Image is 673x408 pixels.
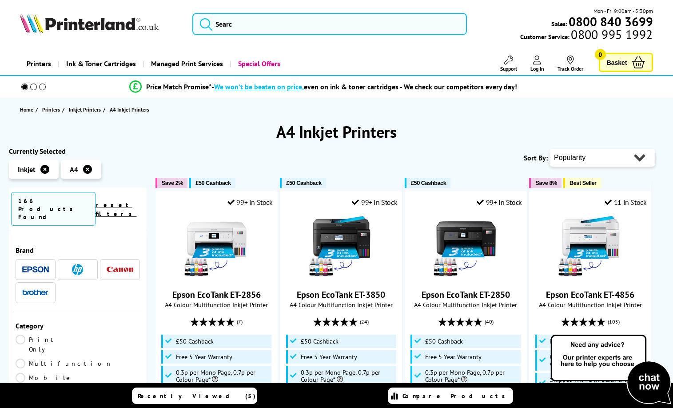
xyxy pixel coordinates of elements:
[285,300,397,309] span: A4 Colour Multifunction Inkjet Printer
[72,264,83,275] img: HP
[425,338,463,345] span: £50 Cashback
[301,338,338,345] span: £50 Cashback
[96,201,137,218] a: reset filters
[286,180,321,186] span: £50 Cashback
[58,52,143,75] a: Ink & Toner Cartridges
[107,267,133,272] img: Canon
[16,246,140,255] div: Brand
[22,266,49,273] img: Epson
[230,52,287,75] a: Special Offers
[69,105,101,114] span: Inkjet Printers
[410,300,522,309] span: A4 Colour Multifunction Inkjet Printer
[22,289,49,296] img: Brother
[411,180,446,186] span: £50 Cashback
[388,388,513,404] a: Compare Products
[607,56,627,68] span: Basket
[500,65,517,72] span: Support
[176,353,232,360] span: Free 5 Year Warranty
[432,273,499,282] a: Epson EcoTank ET-2850
[11,192,96,226] span: 166 Products Found
[608,313,620,330] span: (105)
[189,178,235,188] button: £50 Cashback
[432,213,499,280] img: Epson EcoTank ET-2850
[301,353,357,360] span: Free 5 Year Warranty
[20,13,181,35] a: Printerland Logo
[593,7,653,15] span: Mon - Fri 9:00am - 5:30pm
[16,373,78,383] a: Mobile
[352,198,397,207] div: 99+ In Stock
[534,300,646,309] span: A4 Colour Multifunction Inkjet Printer
[558,56,583,72] a: Track Order
[110,106,149,113] span: A4 Inkjet Printers
[20,52,58,75] a: Printers
[557,273,624,282] a: Epson EcoTank ET-4856
[146,82,211,91] span: Price Match Promise*
[308,273,374,282] a: Epson EcoTank ET-3850
[22,264,49,275] a: Epson
[160,300,273,309] span: A4 Colour Multifunction Inkjet Printer
[22,287,49,298] a: Brother
[422,289,510,300] a: Epson EcoTank ET-2850
[280,178,326,188] button: £50 Cashback
[551,20,567,28] span: Sales:
[143,52,230,75] a: Managed Print Services
[183,213,250,280] img: Epson EcoTank ET-2856
[42,105,60,114] span: Printers
[9,147,147,156] div: Currently Selected
[535,180,557,186] span: Save 8%
[18,165,36,174] span: Inkjet
[16,359,112,368] a: Multifunction
[500,56,517,72] a: Support
[405,178,450,188] button: £50 Cashback
[524,153,548,162] span: Sort By:
[176,369,269,383] span: 0.3p per Mono Page, 0.7p per Colour Page*
[530,56,544,72] a: Log In
[605,198,646,207] div: 11 In Stock
[20,105,36,114] a: Home
[599,53,653,72] a: Basket 0
[567,17,653,26] a: 0800 840 3699
[520,30,653,41] span: Customer Service:
[425,369,518,383] span: 0.3p per Mono Page, 0.7p per Colour Page*
[529,178,561,188] button: Save 8%
[360,313,369,330] span: (24)
[308,213,374,280] img: Epson EcoTank ET-3850
[183,273,250,282] a: Epson EcoTank ET-2856
[195,180,231,186] span: £50 Cashback
[138,392,256,400] span: Recently Viewed (5)
[485,313,494,330] span: (40)
[69,105,103,114] a: Inkjet Printers
[530,65,544,72] span: Log In
[297,289,385,300] a: Epson EcoTank ET-3850
[4,79,642,95] li: modal_Promise
[402,392,510,400] span: Compare Products
[477,198,522,207] div: 99+ In Stock
[237,313,243,330] span: (7)
[16,335,78,354] a: Print Only
[9,121,664,142] h1: A4 Inkjet Printers
[569,180,597,186] span: Best Seller
[132,388,257,404] a: Recently Viewed (5)
[227,198,273,207] div: 99+ In Stock
[557,213,624,280] img: Epson EcoTank ET-4856
[162,180,183,186] span: Save 2%
[192,13,466,35] input: Searc
[563,178,601,188] button: Best Seller
[569,30,653,39] span: 0800 995 1992
[155,178,187,188] button: Save 2%
[425,353,482,360] span: Free 5 Year Warranty
[66,52,136,75] span: Ink & Toner Cartridges
[107,264,133,275] a: Canon
[595,49,606,60] span: 0
[16,321,140,330] div: Category
[64,264,91,275] a: HP
[176,338,214,345] span: £50 Cashback
[549,333,673,406] img: Open Live Chat window
[546,289,634,300] a: Epson EcoTank ET-4856
[70,165,78,174] span: A4
[42,105,62,114] a: Printers
[569,13,653,30] b: 0800 840 3699
[211,82,517,91] div: - even on ink & toner cartridges - We check our competitors every day!
[214,82,304,91] span: We won’t be beaten on price,
[172,289,261,300] a: Epson EcoTank ET-2856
